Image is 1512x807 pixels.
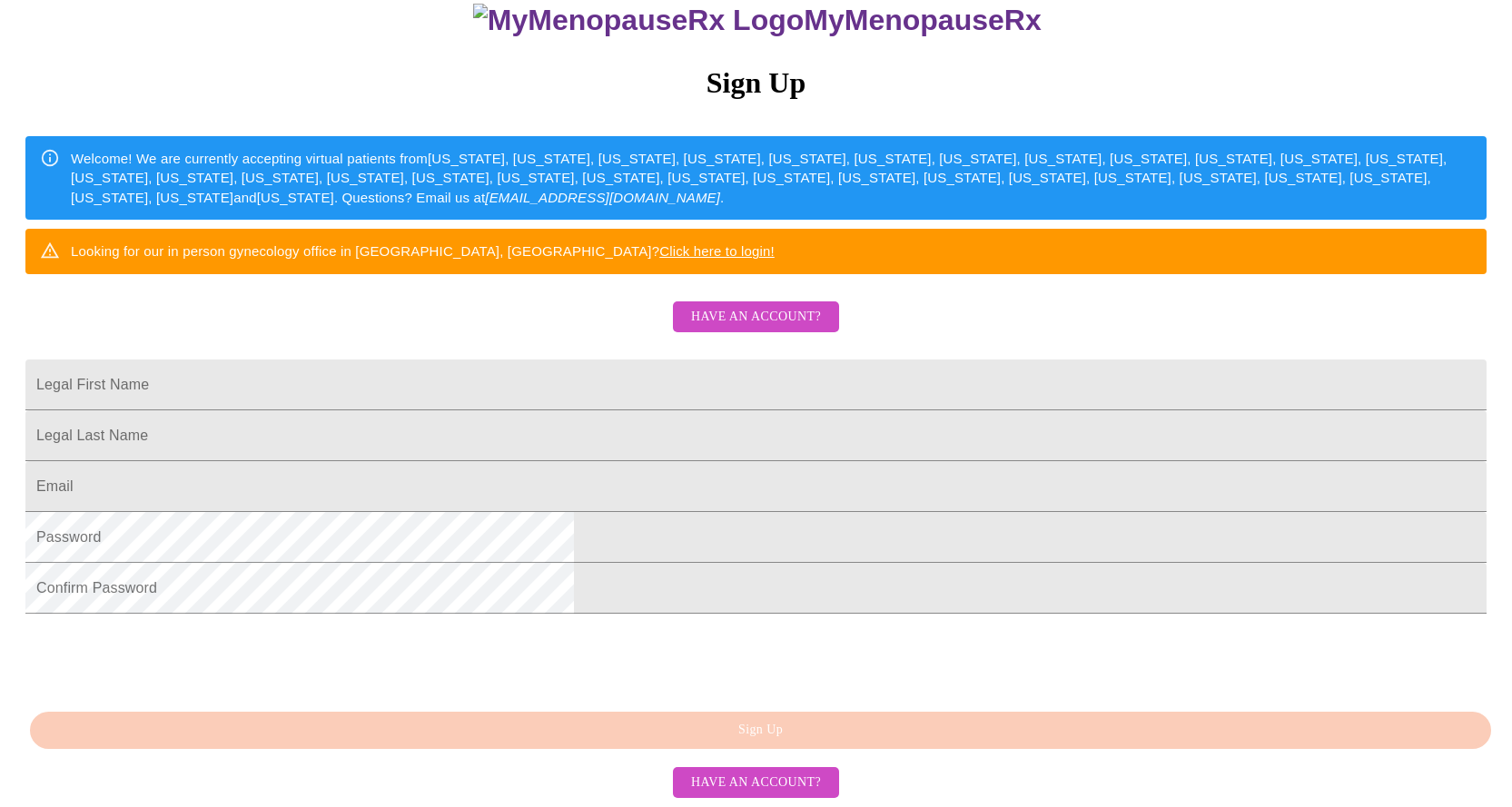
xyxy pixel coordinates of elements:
span: Have an account? [691,772,821,794]
span: Have an account? [691,306,821,329]
a: Have an account? [668,320,844,336]
h3: Sign Up [25,66,1487,100]
iframe: reCAPTCHA [25,623,301,694]
button: Have an account? [673,301,839,333]
a: Have an account? [668,773,844,788]
h3: MyMenopauseRx [28,4,1487,37]
img: MyMenopauseRx Logo [473,4,804,37]
div: Looking for our in person gynecology office in [GEOGRAPHIC_DATA], [GEOGRAPHIC_DATA]? [71,234,775,268]
em: [EMAIL_ADDRESS][DOMAIN_NAME] [485,190,720,205]
div: Welcome! We are currently accepting virtual patients from [US_STATE], [US_STATE], [US_STATE], [US... [71,142,1472,214]
button: Have an account? [673,767,839,799]
a: Click here to login! [659,243,775,259]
